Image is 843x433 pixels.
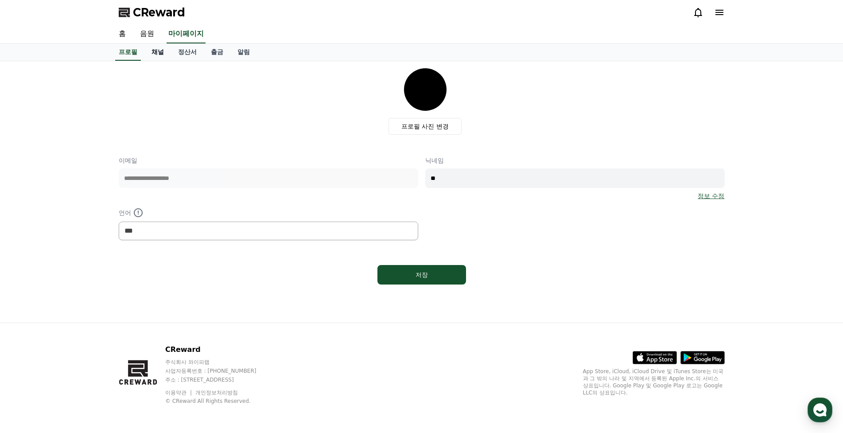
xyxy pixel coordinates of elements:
[3,281,58,303] a: 홈
[28,294,33,301] span: 홈
[698,191,724,200] a: 정보 수정
[425,156,725,165] p: 닉네임
[119,156,418,165] p: 이메일
[167,25,206,43] a: 마이페이지
[119,207,418,218] p: 언어
[144,44,171,61] a: 채널
[119,5,185,20] a: CReward
[395,270,448,279] div: 저장
[133,5,185,20] span: CReward
[388,118,462,135] label: 프로필 사진 변경
[165,376,273,383] p: 주소 : [STREET_ADDRESS]
[171,44,204,61] a: 정산서
[165,359,273,366] p: 주식회사 와이피랩
[165,390,193,396] a: 이용약관
[58,281,114,303] a: 대화
[114,281,170,303] a: 설정
[195,390,238,396] a: 개인정보처리방침
[165,398,273,405] p: © CReward All Rights Reserved.
[81,295,92,302] span: 대화
[115,44,141,61] a: 프로필
[404,68,447,111] img: profile_image
[165,367,273,374] p: 사업자등록번호 : [PHONE_NUMBER]
[165,344,273,355] p: CReward
[230,44,257,61] a: 알림
[377,265,466,285] button: 저장
[583,368,725,396] p: App Store, iCloud, iCloud Drive 및 iTunes Store는 미국과 그 밖의 나라 및 지역에서 등록된 Apple Inc.의 서비스 상표입니다. Goo...
[112,25,133,43] a: 홈
[137,294,148,301] span: 설정
[133,25,161,43] a: 음원
[204,44,230,61] a: 출금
